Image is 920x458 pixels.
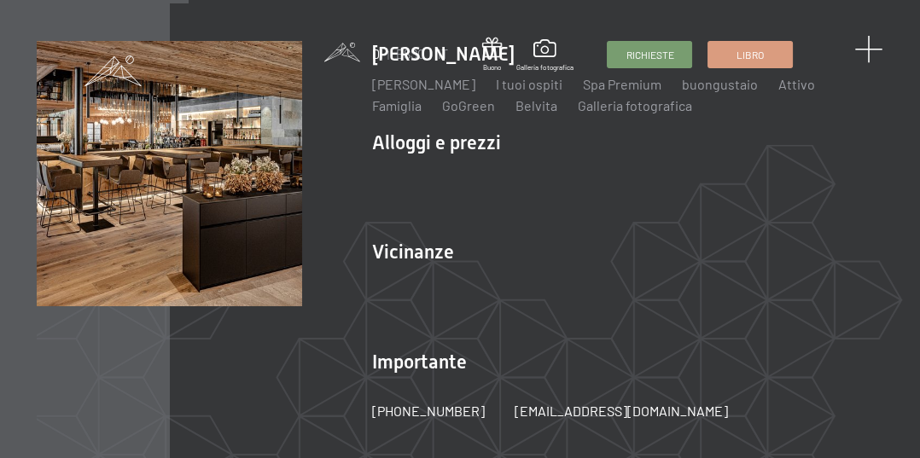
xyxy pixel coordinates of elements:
font: Richieste [626,49,673,61]
a: Galleria fotografica [578,97,692,113]
a: buongustaio [682,76,758,92]
font: Galleria fotografica [516,63,573,72]
font: Buono [483,63,501,72]
a: Galleria fotografica [516,39,573,72]
a: GoGreen [442,97,495,113]
a: IT [438,47,448,61]
a: ESSO [396,47,425,61]
a: [PHONE_NUMBER] [372,402,485,420]
font: [EMAIL_ADDRESS][DOMAIN_NAME] [515,403,728,419]
a: DI [372,47,383,61]
font: [PHONE_NUMBER] [372,403,485,419]
a: Richieste [608,42,691,67]
a: Spa Premium [583,76,661,92]
a: Famiglia [372,97,422,113]
a: [EMAIL_ADDRESS][DOMAIN_NAME] [515,402,728,420]
a: Attivo [778,76,815,92]
a: Libro [708,42,792,67]
a: [PERSON_NAME] [372,76,475,92]
a: Belvita [515,97,557,113]
font: Libro [737,49,764,61]
a: Buono [482,38,502,72]
a: I tuoi ospiti [496,76,562,92]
